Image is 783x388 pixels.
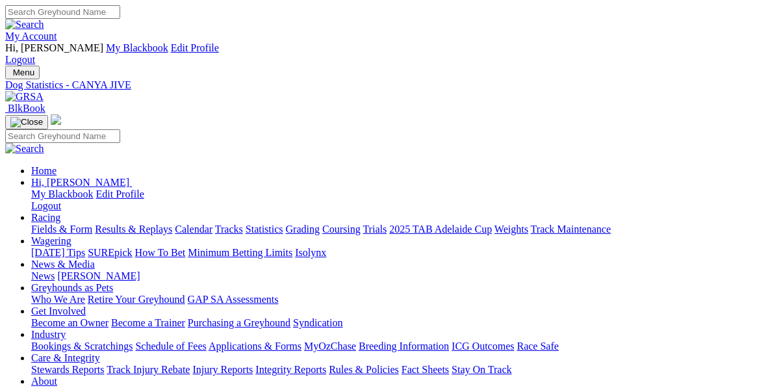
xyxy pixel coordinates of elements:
[5,129,120,143] input: Search
[31,270,778,282] div: News & Media
[209,341,302,352] a: Applications & Forms
[88,247,132,258] a: SUREpick
[5,54,35,65] a: Logout
[5,31,57,42] a: My Account
[171,42,219,53] a: Edit Profile
[329,364,399,375] a: Rules & Policies
[5,42,778,66] div: My Account
[31,177,132,188] a: Hi, [PERSON_NAME]
[31,247,85,258] a: [DATE] Tips
[51,114,61,125] img: logo-grsa-white.png
[96,188,144,200] a: Edit Profile
[31,282,113,293] a: Greyhounds as Pets
[31,341,133,352] a: Bookings & Scratchings
[286,224,320,235] a: Grading
[31,294,778,305] div: Greyhounds as Pets
[31,235,71,246] a: Wagering
[494,224,528,235] a: Weights
[106,42,168,53] a: My Blackbook
[5,19,44,31] img: Search
[322,224,361,235] a: Coursing
[31,364,104,375] a: Stewards Reports
[31,329,66,340] a: Industry
[5,143,44,155] img: Search
[31,177,129,188] span: Hi, [PERSON_NAME]
[31,317,778,329] div: Get Involved
[10,117,43,127] img: Close
[255,364,326,375] a: Integrity Reports
[5,42,103,53] span: Hi, [PERSON_NAME]
[57,270,140,281] a: [PERSON_NAME]
[246,224,283,235] a: Statistics
[363,224,387,235] a: Trials
[88,294,185,305] a: Retire Your Greyhound
[31,224,92,235] a: Fields & Form
[8,103,45,114] span: BlkBook
[31,270,55,281] a: News
[304,341,356,352] a: MyOzChase
[188,247,292,258] a: Minimum Betting Limits
[31,352,100,363] a: Care & Integrity
[111,317,185,328] a: Become a Trainer
[5,5,120,19] input: Search
[452,364,511,375] a: Stay On Track
[5,79,778,91] a: Dog Statistics - CANYA JIVE
[31,188,94,200] a: My Blackbook
[5,66,40,79] button: Toggle navigation
[95,224,172,235] a: Results & Replays
[402,364,449,375] a: Fact Sheets
[31,259,95,270] a: News & Media
[31,305,86,317] a: Get Involved
[359,341,449,352] a: Breeding Information
[389,224,492,235] a: 2025 TAB Adelaide Cup
[107,364,190,375] a: Track Injury Rebate
[31,376,57,387] a: About
[293,317,342,328] a: Syndication
[31,212,60,223] a: Racing
[531,224,611,235] a: Track Maintenance
[5,91,44,103] img: GRSA
[188,317,290,328] a: Purchasing a Greyhound
[517,341,558,352] a: Race Safe
[31,364,778,376] div: Care & Integrity
[135,247,186,258] a: How To Bet
[31,188,778,212] div: Hi, [PERSON_NAME]
[31,224,778,235] div: Racing
[31,317,109,328] a: Become an Owner
[5,115,48,129] button: Toggle navigation
[31,247,778,259] div: Wagering
[5,103,45,114] a: BlkBook
[188,294,279,305] a: GAP SA Assessments
[135,341,206,352] a: Schedule of Fees
[452,341,514,352] a: ICG Outcomes
[31,165,57,176] a: Home
[31,341,778,352] div: Industry
[215,224,243,235] a: Tracks
[31,294,85,305] a: Who We Are
[175,224,212,235] a: Calendar
[13,68,34,77] span: Menu
[31,200,61,211] a: Logout
[192,364,253,375] a: Injury Reports
[295,247,326,258] a: Isolynx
